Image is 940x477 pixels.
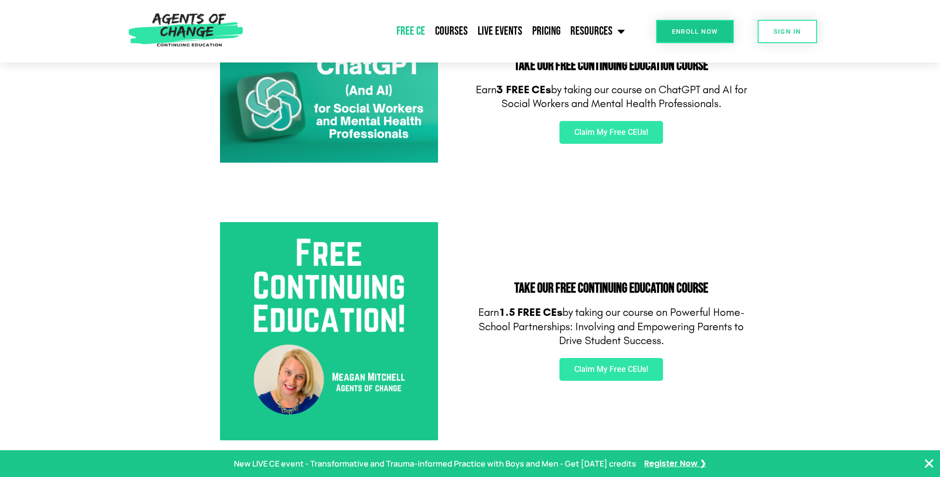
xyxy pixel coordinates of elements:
h2: Take Our FREE Continuing Education Course [475,59,748,73]
p: Earn by taking our course on Powerful Home-School Partnerships: Involving and Empowering Parents ... [475,305,748,348]
p: Earn by taking our course on ChatGPT and AI for Social Workers and Mental Health Professionals. [475,83,748,111]
a: Register Now ❯ [644,457,706,471]
span: Claim My Free CEUs! [574,365,648,373]
span: Enroll Now [672,28,718,35]
a: SIGN IN [758,20,817,43]
button: Close Banner [923,458,935,470]
b: 3 FREE CEs [497,83,551,96]
a: Resources [565,19,630,44]
span: SIGN IN [774,28,801,35]
p: New LIVE CE event - Transformative and Trauma-informed Practice with Boys and Men - Get [DATE] cr... [234,457,636,471]
span: Claim My Free CEUs! [574,128,648,136]
b: 1.5 FREE CEs [499,306,562,319]
a: Pricing [527,19,565,44]
a: Claim My Free CEUs! [559,358,663,381]
a: Courses [430,19,473,44]
nav: Menu [248,19,630,44]
h2: Take Our FREE Continuing Education Course [475,282,748,296]
a: Claim My Free CEUs! [559,121,663,144]
a: Live Events [473,19,527,44]
a: Enroll Now [656,20,734,43]
a: Free CE [391,19,430,44]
